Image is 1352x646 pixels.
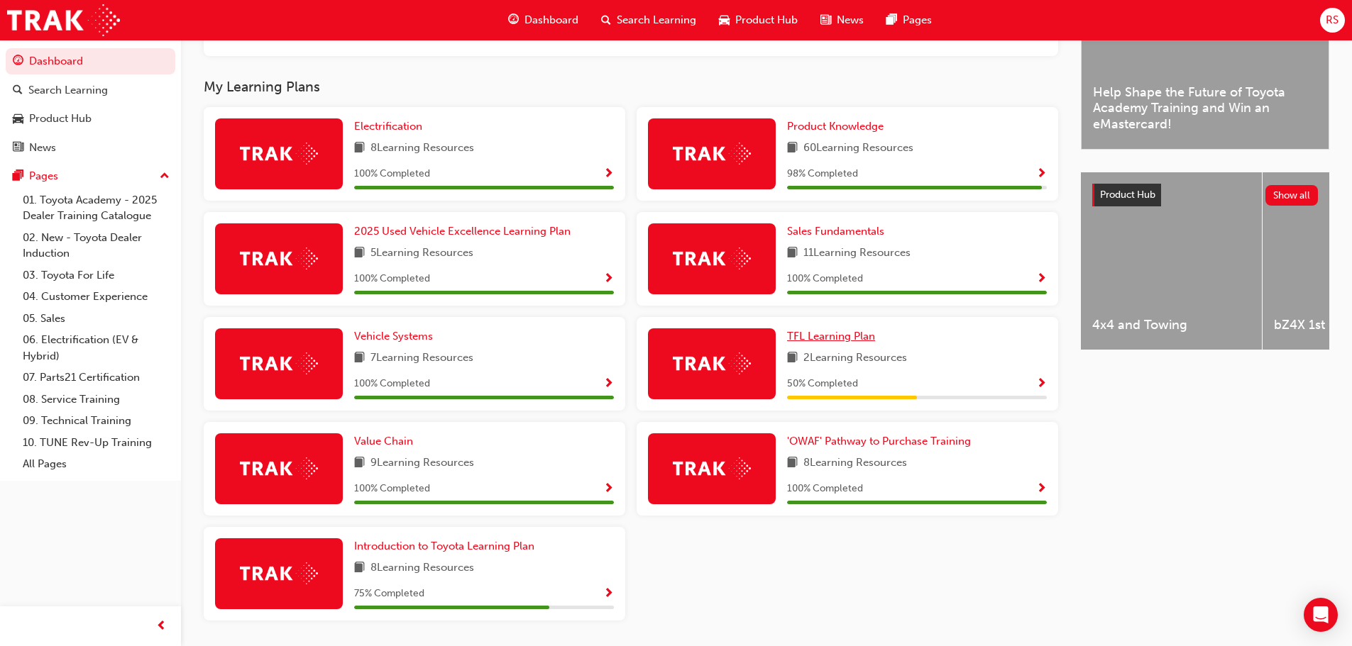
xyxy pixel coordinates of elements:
a: 01. Toyota Academy - 2025 Dealer Training Catalogue [17,189,175,227]
span: 11 Learning Resources [803,245,911,262]
span: book-icon [354,559,365,577]
span: Vehicle Systems [354,330,433,343]
span: 8 Learning Resources [370,140,474,157]
span: guage-icon [508,11,519,29]
span: TFL Learning Plan [787,330,875,343]
button: DashboardSearch LearningProduct HubNews [6,45,175,163]
a: 09. Technical Training [17,410,175,432]
span: Dashboard [524,12,578,28]
span: pages-icon [886,11,897,29]
span: Show Progress [603,588,614,601]
button: Show Progress [603,270,614,288]
button: Show all [1265,185,1319,206]
a: 'OWAF' Pathway to Purchase Training [787,433,977,450]
a: All Pages [17,453,175,475]
button: RS [1320,8,1345,33]
span: guage-icon [13,55,23,68]
img: Trak [7,4,120,36]
img: Trak [673,143,751,165]
a: 03. Toyota For Life [17,264,175,286]
img: Trak [673,457,751,479]
a: car-iconProduct Hub [708,6,809,35]
a: 06. Electrification (EV & Hybrid) [17,329,175,367]
button: Show Progress [603,480,614,498]
span: Electrification [354,120,422,133]
button: Show Progress [603,585,614,603]
a: search-iconSearch Learning [590,6,708,35]
span: 50 % Completed [787,376,858,392]
a: pages-iconPages [875,6,943,35]
span: search-icon [601,11,611,29]
span: Value Chain [354,435,413,447]
a: Product Knowledge [787,118,889,135]
span: Product Knowledge [787,120,884,133]
span: book-icon [787,245,798,262]
a: 2025 Used Vehicle Excellence Learning Plan [354,223,576,240]
a: Product Hub [6,106,175,132]
a: Vehicle Systems [354,328,439,345]
button: Show Progress [603,165,614,183]
span: Sales Fundamentals [787,225,884,238]
span: search-icon [13,84,23,97]
h3: My Learning Plans [204,79,1058,95]
span: book-icon [354,245,365,262]
span: Show Progress [1036,378,1047,391]
a: 02. New - Toyota Dealer Induction [17,227,175,264]
span: Product Hub [735,12,798,28]
a: Dashboard [6,48,175,74]
span: 7 Learning Resources [370,350,473,367]
a: Value Chain [354,433,419,450]
span: news-icon [820,11,831,29]
span: 2 Learning Resources [803,350,907,367]
span: book-icon [787,350,798,367]
a: Introduction to Toyota Learning Plan [354,538,540,555]
span: Search Learning [617,12,696,28]
span: 100 % Completed [787,271,863,287]
a: News [6,135,175,161]
span: Show Progress [603,378,614,391]
img: Trak [673,247,751,269]
img: Trak [240,143,318,165]
span: Show Progress [1036,273,1047,286]
button: Show Progress [1036,375,1047,393]
a: Search Learning [6,77,175,104]
a: 07. Parts21 Certification [17,367,175,389]
span: News [837,12,864,28]
a: Sales Fundamentals [787,223,890,240]
span: RS [1326,12,1339,28]
span: Help Shape the Future of Toyota Academy Training and Win an eMastercard! [1093,84,1317,133]
span: 9 Learning Resources [370,455,474,472]
span: book-icon [787,455,798,472]
span: Pages [903,12,932,28]
button: Show Progress [603,375,614,393]
span: 'OWAF' Pathway to Purchase Training [787,435,971,447]
a: 08. Service Training [17,389,175,411]
span: car-icon [719,11,730,29]
a: 4x4 and Towing [1081,172,1262,350]
div: Product Hub [29,111,92,127]
span: 100 % Completed [787,481,863,497]
img: Trak [240,457,318,479]
button: Show Progress [1036,165,1047,183]
img: Trak [673,352,751,374]
span: book-icon [354,350,365,367]
span: 8 Learning Resources [370,559,474,577]
div: Search Learning [28,82,108,99]
span: Show Progress [1036,168,1047,181]
div: Pages [29,168,58,184]
img: Trak [240,562,318,584]
a: Product HubShow all [1092,184,1318,206]
span: book-icon [354,455,365,472]
span: 98 % Completed [787,166,858,182]
span: car-icon [13,113,23,126]
span: 5 Learning Resources [370,245,473,262]
div: Open Intercom Messenger [1304,598,1338,632]
span: 75 % Completed [354,586,424,602]
div: News [29,140,56,156]
span: Show Progress [603,273,614,286]
span: book-icon [787,140,798,157]
img: Trak [240,247,318,269]
button: Pages [6,163,175,189]
a: news-iconNews [809,6,875,35]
